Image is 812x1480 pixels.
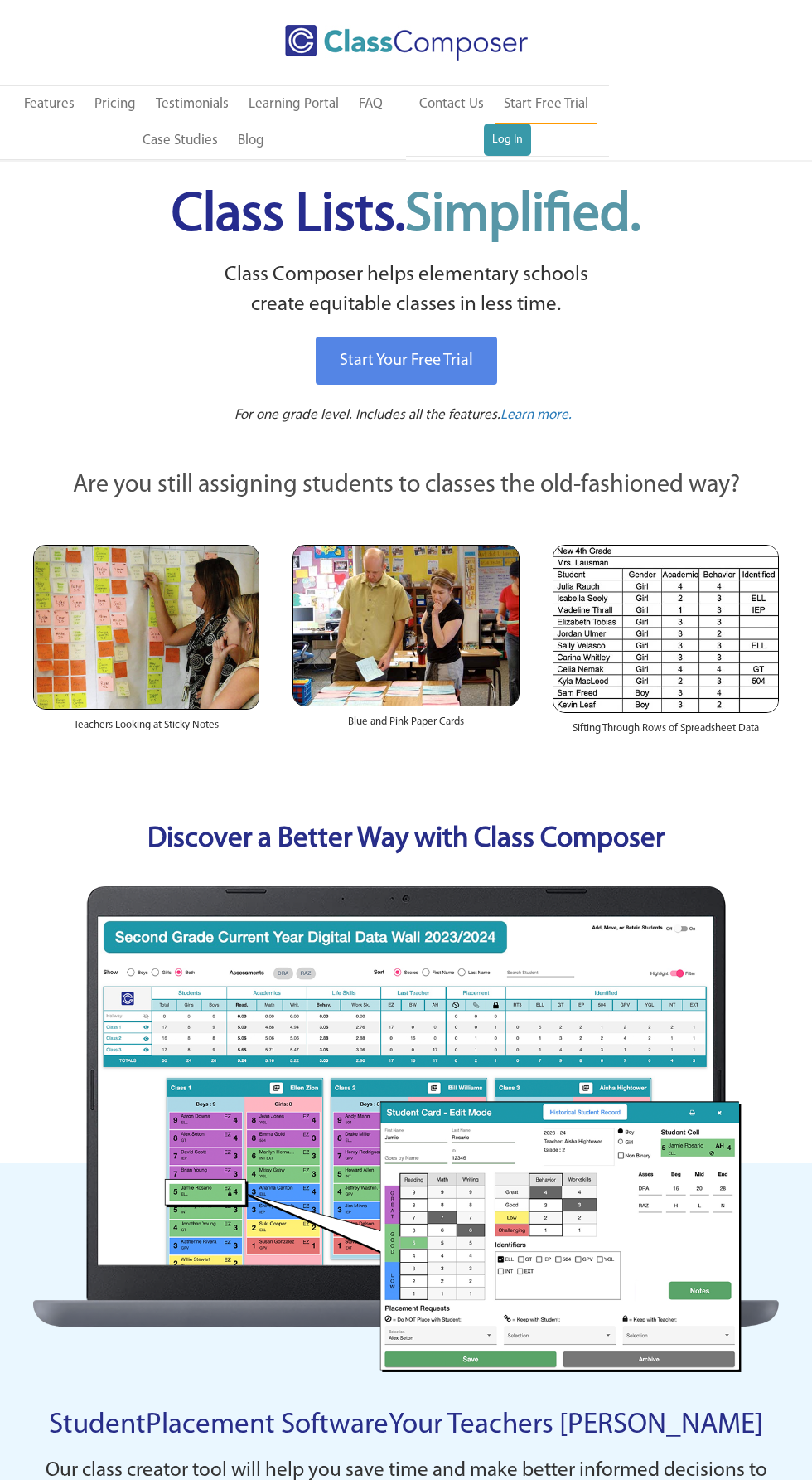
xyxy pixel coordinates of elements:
[16,86,83,123] a: Features
[350,86,391,123] a: FAQ
[406,86,609,156] nav: Header Menu
[33,819,779,861] p: Discover a Better Way with Class Composer
[134,123,226,159] a: Case Studies
[146,1411,389,1440] a: Placement Software
[234,408,500,422] span: For one grade level. Includes all the features.
[33,545,259,710] img: Teachers Looking at Sticky Notes
[17,260,795,321] p: Class Composer helps elementary schools create equitable classes in less time.
[33,886,779,1373] img: monitor trans 3
[172,189,640,243] span: Class Lists.
[240,86,347,123] a: Learning Portal
[230,123,273,159] a: Blog
[33,710,259,750] div: Teachers Looking at Sticky Notes
[411,86,492,123] a: Contact Us
[484,124,531,157] a: Log In
[292,706,519,746] div: Blue and Pink Paper Cards
[316,337,497,385] a: Start Your Free Trial
[147,86,237,123] a: Testimonials
[33,1405,779,1448] p: Student Your Teachers [PERSON_NAME]
[405,189,640,243] span: Simplified.
[553,545,779,713] img: Spreadsheets
[292,545,519,706] img: Blue and Pink Paper Cards
[500,405,572,426] a: Learn more.
[553,713,779,753] div: Sifting Through Rows of Spreadsheet Data
[500,408,572,422] span: Learn more.
[285,25,528,61] img: Class Composer
[33,468,779,504] p: Are you still assigning students to classes the old-fashioned way?
[340,352,473,369] span: Start Your Free Trial
[495,86,597,124] a: Start Free Trial
[86,86,144,123] a: Pricing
